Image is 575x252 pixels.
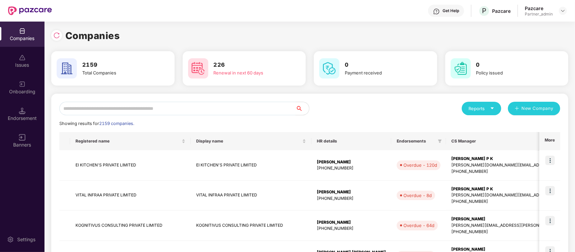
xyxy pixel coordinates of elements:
[508,102,560,115] button: plusNew Company
[53,32,60,39] img: svg+xml;base64,PHN2ZyBpZD0iUmVsb2FkLTMyeDMyIiB4bWxucz0iaHR0cDovL3d3dy53My5vcmcvMjAwMC9zdmciIHdpZH...
[476,69,549,76] div: Policy issued
[19,54,26,61] img: svg+xml;base64,PHN2ZyBpZD0iSXNzdWVzX2Rpc2FibGVkIiB4bWxucz0iaHR0cDovL3d3dy53My5vcmcvMjAwMC9zdmciIH...
[545,186,555,195] img: icon
[490,106,494,111] span: caret-down
[8,6,52,15] img: New Pazcare Logo
[515,106,519,112] span: plus
[345,69,418,76] div: Payment received
[99,121,134,126] span: 2159 companies.
[476,61,549,69] h3: 0
[433,8,440,15] img: svg+xml;base64,PHN2ZyBpZD0iSGVscC0zMngzMiIgeG1sbnM9Imh0dHA6Ly93d3cudzMub3JnLzIwMDAvc3ZnIiB3aWR0aD...
[345,61,418,69] h3: 0
[75,138,180,144] span: Registered name
[59,121,134,126] span: Showing results for
[482,7,486,15] span: P
[545,216,555,225] img: icon
[403,192,432,199] div: Overdue - 8d
[397,138,435,144] span: Endorsements
[70,211,191,241] td: KOGNITIVUS CONSULTING PRIVATE LIMITED
[492,8,511,14] div: Pazcare
[191,150,311,181] td: EI KITCHEN'S PRIVATE LIMITED
[191,132,311,150] th: Display name
[560,8,566,13] img: svg+xml;base64,PHN2ZyBpZD0iRHJvcGRvd24tMzJ4MzIiIHhtbG5zPSJodHRwOi8vd3d3LnczLm9yZy8yMDAwL3N2ZyIgd2...
[214,69,287,76] div: Renewal in next 60 days
[545,156,555,165] img: icon
[82,69,155,76] div: Total Companies
[317,159,386,165] div: [PERSON_NAME]
[319,58,339,78] img: svg+xml;base64,PHN2ZyB4bWxucz0iaHR0cDovL3d3dy53My5vcmcvMjAwMC9zdmciIHdpZHRoPSI2MCIgaGVpZ2h0PSI2MC...
[438,139,442,143] span: filter
[317,225,386,232] div: [PHONE_NUMBER]
[19,107,26,114] img: svg+xml;base64,PHN2ZyB3aWR0aD0iMTQuNSIgaGVpZ2h0PSIxNC41IiB2aWV3Qm94PSIwIDAgMTYgMTYiIGZpbGw9Im5vbm...
[317,219,386,226] div: [PERSON_NAME]
[436,137,443,145] span: filter
[525,5,553,11] div: Pazcare
[70,181,191,211] td: VITAL INFRAA PRIVATE LIMITED
[317,189,386,195] div: [PERSON_NAME]
[7,236,14,243] img: svg+xml;base64,PHN2ZyBpZD0iU2V0dGluZy0yMHgyMCIgeG1sbnM9Imh0dHA6Ly93d3cudzMub3JnLzIwMDAvc3ZnIiB3aW...
[443,8,459,13] div: Get Help
[196,138,301,144] span: Display name
[522,105,554,112] span: New Company
[311,132,391,150] th: HR details
[295,102,309,115] button: search
[191,211,311,241] td: KOGNITIVUS CONSULTING PRIVATE LIMITED
[403,162,437,168] div: Overdue - 120d
[70,132,191,150] th: Registered name
[191,181,311,211] td: VITAL INFRAA PRIVATE LIMITED
[539,132,560,150] th: More
[19,28,26,34] img: svg+xml;base64,PHN2ZyBpZD0iQ29tcGFuaWVzIiB4bWxucz0iaHR0cDovL3d3dy53My5vcmcvMjAwMC9zdmciIHdpZHRoPS...
[451,58,471,78] img: svg+xml;base64,PHN2ZyB4bWxucz0iaHR0cDovL3d3dy53My5vcmcvMjAwMC9zdmciIHdpZHRoPSI2MCIgaGVpZ2h0PSI2MC...
[65,28,120,43] h1: Companies
[295,106,309,111] span: search
[82,61,155,69] h3: 2159
[19,134,26,141] img: svg+xml;base64,PHN2ZyB3aWR0aD0iMTYiIGhlaWdodD0iMTYiIHZpZXdCb3g9IjAgMCAxNiAxNiIgZmlsbD0ibm9uZSIgeG...
[19,81,26,88] img: svg+xml;base64,PHN2ZyB3aWR0aD0iMjAiIGhlaWdodD0iMjAiIHZpZXdCb3g9IjAgMCAyMCAyMCIgZmlsbD0ibm9uZSIgeG...
[468,105,494,112] div: Reports
[525,11,553,17] div: Partner_admin
[317,195,386,202] div: [PHONE_NUMBER]
[317,165,386,171] div: [PHONE_NUMBER]
[403,222,434,229] div: Overdue - 64d
[70,150,191,181] td: EI KITCHEN'S PRIVATE LIMITED
[15,236,37,243] div: Settings
[57,58,77,78] img: svg+xml;base64,PHN2ZyB4bWxucz0iaHR0cDovL3d3dy53My5vcmcvMjAwMC9zdmciIHdpZHRoPSI2MCIgaGVpZ2h0PSI2MC...
[214,61,287,69] h3: 226
[188,58,208,78] img: svg+xml;base64,PHN2ZyB4bWxucz0iaHR0cDovL3d3dy53My5vcmcvMjAwMC9zdmciIHdpZHRoPSI2MCIgaGVpZ2h0PSI2MC...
